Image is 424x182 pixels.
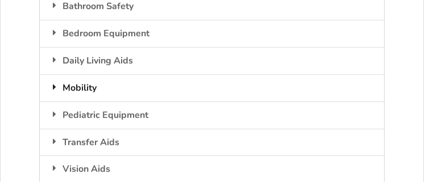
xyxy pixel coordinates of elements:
[40,129,384,156] div: Transfer Aids
[40,20,384,47] div: Bedroom Equipment
[40,101,384,129] div: Pediatric Equipment
[40,74,384,101] div: Mobility
[40,47,384,74] div: Daily Living Aids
